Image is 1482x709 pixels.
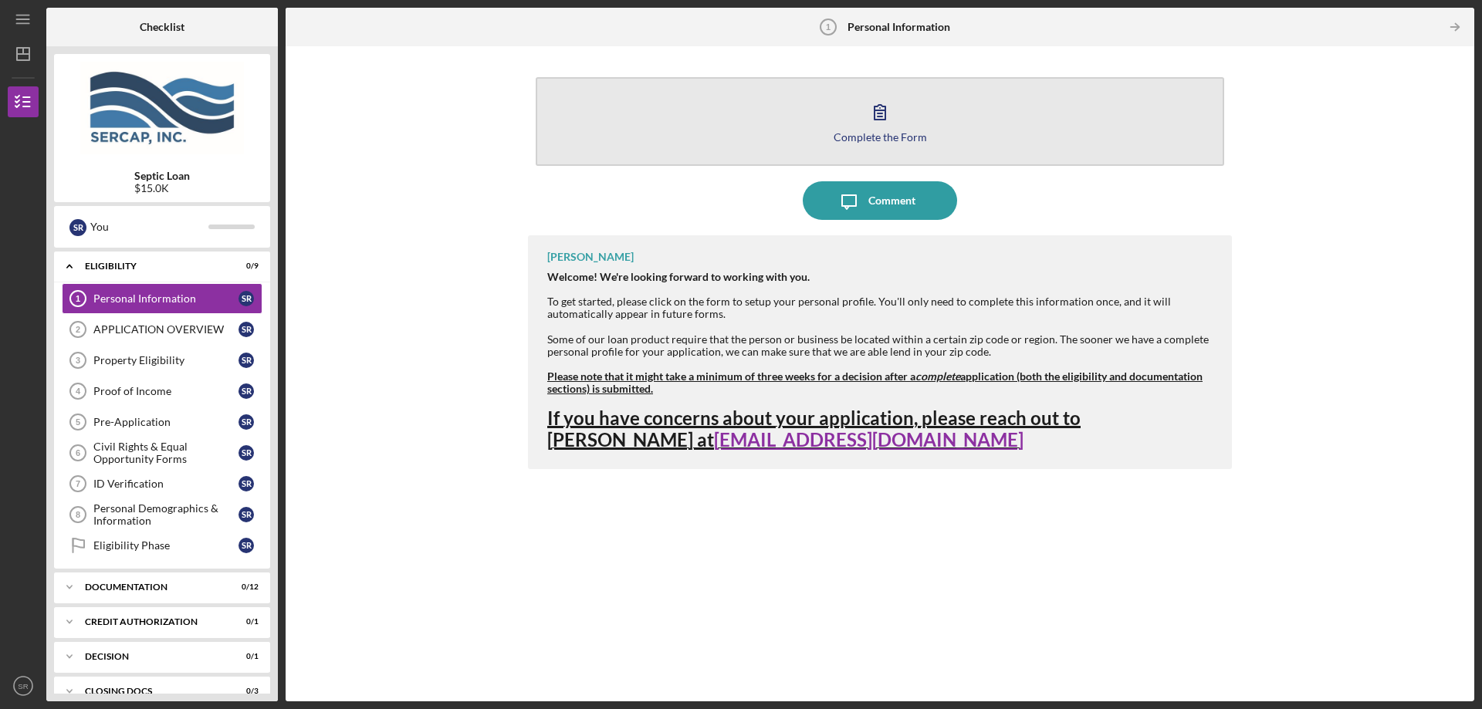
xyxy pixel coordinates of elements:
[803,181,957,220] button: Comment
[93,292,239,305] div: Personal Information
[239,353,254,368] div: S R
[239,322,254,337] div: S R
[85,687,220,696] div: CLOSING DOCS
[134,182,190,194] div: $15.0K
[85,617,220,626] div: CREDIT AUTHORIZATION
[239,291,254,306] div: S R
[62,407,262,437] a: 5Pre-ApplicationSR
[62,376,262,407] a: 4Proof of IncomeSR
[62,530,262,561] a: Eligibility PhaseSR
[231,652,259,661] div: 0 / 1
[69,219,86,236] div: S R
[76,325,80,334] tspan: 2
[76,510,80,519] tspan: 8
[140,21,184,33] b: Checklist
[239,507,254,522] div: S R
[93,441,239,465] div: Civil Rights & Equal Opportunity Forms
[134,170,190,182] b: Septic Loan
[239,414,254,430] div: S R
[62,345,262,376] a: 3Property EligibilitySR
[54,62,270,154] img: Product logo
[547,251,634,263] div: [PERSON_NAME]
[62,437,262,468] a: 6Civil Rights & Equal Opportunity FormsSR
[76,356,80,365] tspan: 3
[231,687,259,696] div: 0 / 3
[90,214,208,240] div: You
[547,270,810,283] strong: Welcome! We're looking forward to working with you.
[239,538,254,553] div: S R
[62,283,262,314] a: 1Personal InformationSR
[547,407,1081,451] span: If you have concerns about your application, please reach out to [PERSON_NAME] at
[547,370,1203,395] strong: Please note that it might take a minimum of three weeks for a decision after a application (both ...
[62,314,262,345] a: 2APPLICATION OVERVIEWSR
[868,181,915,220] div: Comment
[93,502,239,527] div: Personal Demographics & Information
[76,479,80,488] tspan: 7
[239,383,254,399] div: S R
[714,428,1024,451] a: [EMAIL_ADDRESS][DOMAIN_NAME]
[62,468,262,499] a: 7ID VerificationSR
[93,385,239,397] div: Proof of Income
[76,417,80,427] tspan: 5
[18,682,28,690] text: SR
[231,617,259,626] div: 0 / 1
[93,416,239,428] div: Pre-Application
[85,582,220,592] div: Documentation
[547,333,1216,358] div: Some of our loan product require that the person or business be located within a certain zip code...
[915,370,960,383] em: complete
[76,387,81,396] tspan: 4
[536,77,1224,166] button: Complete the Form
[239,476,254,491] div: S R
[93,478,239,490] div: ID Verification
[239,445,254,461] div: S R
[547,271,1216,320] div: To get started, please click on the form to setup your personal profile. You'll only need to comp...
[85,262,220,271] div: Eligibility
[93,539,239,552] div: Eligibility Phase
[848,21,950,33] b: Personal Information
[76,294,80,303] tspan: 1
[62,499,262,530] a: 8Personal Demographics & InformationSR
[76,448,80,457] tspan: 6
[231,582,259,592] div: 0 / 12
[8,670,39,701] button: SR
[93,354,239,366] div: Property Eligibility
[834,131,927,143] div: Complete the Form
[85,652,220,661] div: Decision
[231,262,259,271] div: 0 / 9
[826,22,831,32] tspan: 1
[93,323,239,336] div: APPLICATION OVERVIEW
